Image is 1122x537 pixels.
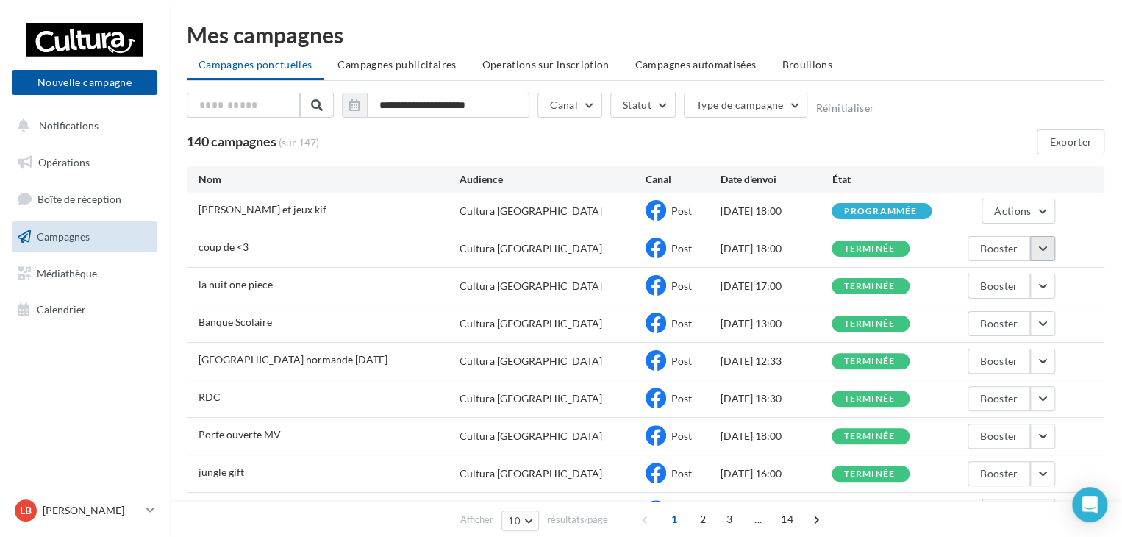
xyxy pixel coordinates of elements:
div: État [832,172,943,187]
span: Porte ouverte MV [199,428,281,441]
div: Cultura [GEOGRAPHIC_DATA] [460,279,602,294]
span: 10 [508,515,521,527]
a: Calendrier [9,294,160,325]
button: Booster [968,274,1030,299]
button: Actions [982,199,1055,224]
div: [DATE] 17:00 [720,279,832,294]
span: Post [671,205,692,217]
span: Post [671,355,692,367]
span: Campagnes publicitaires [337,58,456,71]
div: terminée [843,282,895,291]
span: Médiathèque [37,266,97,279]
button: Booster [968,424,1030,449]
div: Cultura [GEOGRAPHIC_DATA] [460,391,602,406]
span: la nuit one piece [199,278,273,291]
span: résultats/page [547,513,608,527]
div: Cultura [GEOGRAPHIC_DATA] [460,466,602,481]
div: terminée [843,469,895,479]
span: Post [671,467,692,480]
span: ... [746,508,770,531]
button: Réinitialiser [815,102,874,114]
div: programmée [843,207,917,216]
a: Opérations [9,147,160,178]
span: Post [671,430,692,442]
button: Booster [968,461,1030,486]
span: Post [671,242,692,255]
div: Cultura [GEOGRAPHIC_DATA] [460,354,602,369]
div: Cultura [GEOGRAPHIC_DATA] [460,316,602,331]
span: Campagnes [37,230,90,243]
span: Brouillons [782,58,832,71]
span: Opérations [38,156,90,168]
button: Exporter [1037,129,1104,154]
div: [DATE] 18:00 [720,241,832,256]
span: RDC [199,391,221,403]
a: Médiathèque [9,258,160,289]
span: Post [671,317,692,330]
button: Booster [968,311,1030,336]
span: Post [671,392,692,405]
button: Booster [968,236,1030,261]
span: Boîte de réception [37,193,121,205]
span: 2 [691,508,715,531]
div: [DATE] 18:30 [720,391,832,406]
span: Campagnes automatisées [635,58,757,71]
button: Actions [982,499,1055,524]
div: terminée [843,357,895,366]
button: Canal [537,93,602,118]
button: Nouvelle campagne [12,70,157,95]
div: terminée [843,394,895,404]
div: terminée [843,244,895,254]
button: Notifications [9,110,154,141]
span: jungle gift [199,466,244,478]
span: 140 campagnes [187,133,276,149]
a: LB [PERSON_NAME] [12,497,157,524]
div: [DATE] 18:00 [720,429,832,444]
span: Calendrier [37,303,86,316]
div: Canal [646,172,720,187]
div: terminée [843,319,895,329]
span: Suisse normande samedi [199,353,387,366]
span: (sur 147) [279,135,319,150]
span: 14 [775,508,799,531]
span: coup de <3 [199,241,249,253]
div: [DATE] 13:00 [720,316,832,331]
span: amandine yung et jeux kif [199,203,326,216]
div: Cultura [GEOGRAPHIC_DATA] [460,241,602,256]
a: Campagnes [9,221,160,252]
span: Notifications [39,119,99,132]
span: Afficher [460,513,493,527]
button: Statut [610,93,676,118]
button: Booster [968,349,1030,374]
button: Type de campagne [684,93,808,118]
button: 10 [501,511,539,531]
div: [DATE] 16:00 [720,466,832,481]
button: Booster [968,386,1030,411]
div: [DATE] 12:33 [720,354,832,369]
span: Banque Scolaire [199,316,272,328]
div: Cultura [GEOGRAPHIC_DATA] [460,429,602,444]
div: [DATE] 18:00 [720,204,832,218]
div: Mes campagnes [187,24,1104,46]
span: LB [20,503,32,518]
div: Open Intercom Messenger [1072,487,1107,522]
div: terminée [843,432,895,441]
span: 3 [718,508,741,531]
a: Boîte de réception [9,183,160,215]
span: 1 [662,508,686,531]
span: Operations sur inscription [482,58,609,71]
p: [PERSON_NAME] [43,503,140,518]
div: Cultura [GEOGRAPHIC_DATA] [460,204,602,218]
div: Date d'envoi [720,172,832,187]
div: Audience [460,172,646,187]
span: Post [671,280,692,292]
span: Actions [994,205,1031,217]
div: Nom [199,172,460,187]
